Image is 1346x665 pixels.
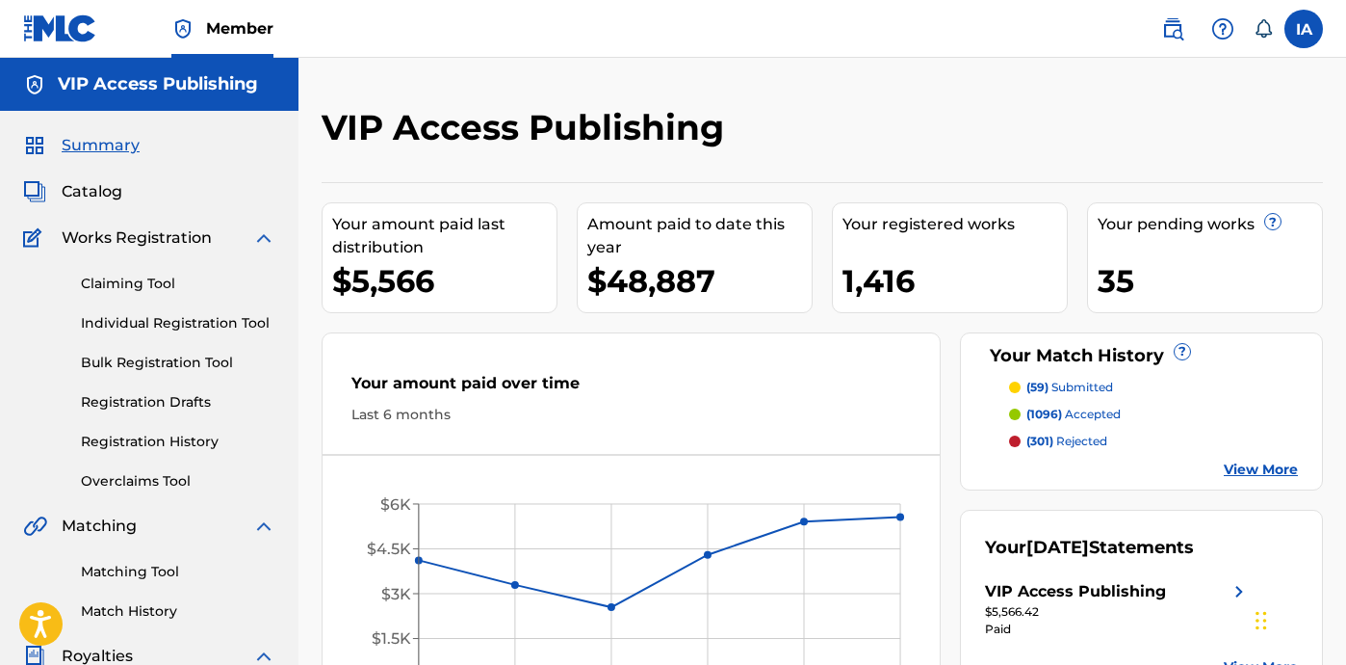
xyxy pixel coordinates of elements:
div: Paid [985,621,1252,638]
a: SummarySummary [23,134,140,157]
h2: VIP Access Publishing [322,106,734,149]
div: Your pending works [1098,213,1322,236]
h5: VIP Access Publishing [58,73,258,95]
span: ? [1265,214,1281,229]
div: $5,566.42 [985,603,1252,621]
a: (301) rejected [1009,433,1299,450]
div: 1,416 [842,259,1067,303]
div: Your registered works [842,213,1067,236]
a: Claiming Tool [81,274,275,294]
span: Catalog [62,180,122,203]
span: [DATE] [1026,537,1089,558]
a: Individual Registration Tool [81,313,275,333]
a: CatalogCatalog [23,180,122,203]
div: Notifications [1254,19,1273,39]
a: Public Search [1153,10,1192,48]
img: MLC Logo [23,14,97,42]
a: Registration Drafts [81,392,275,412]
div: Your Match History [985,343,1299,369]
div: Amount paid to date this year [587,213,812,259]
div: 35 [1098,259,1322,303]
div: Your amount paid over time [351,372,911,405]
span: ? [1175,344,1190,359]
p: submitted [1026,379,1113,396]
span: (301) [1026,434,1053,448]
a: Bulk Registration Tool [81,353,275,373]
a: Registration History [81,432,275,452]
img: help [1211,17,1234,40]
iframe: Resource Center [1292,408,1346,563]
a: Match History [81,601,275,622]
div: Help [1204,10,1242,48]
div: Drag [1255,592,1267,650]
img: expand [252,226,275,250]
a: Matching Tool [81,562,275,582]
img: right chevron icon [1228,580,1251,603]
p: accepted [1026,406,1121,423]
a: View More [1224,460,1298,480]
a: (1096) accepted [1009,406,1299,423]
tspan: $1.5K [372,629,411,648]
img: Matching [23,515,47,538]
a: VIP Access Publishingright chevron icon$5,566.42Paid [985,580,1252,638]
span: Works Registration [62,226,212,250]
span: Matching [62,515,137,538]
span: (59) [1026,380,1048,394]
a: Overclaims Tool [81,471,275,492]
tspan: $6K [380,495,411,514]
p: rejected [1026,433,1107,450]
div: Your Statements [985,535,1194,561]
span: Summary [62,134,140,157]
div: User Menu [1284,10,1323,48]
img: search [1161,17,1184,40]
div: Last 6 months [351,405,911,425]
span: (1096) [1026,407,1062,421]
iframe: Chat Widget [1250,572,1346,665]
img: Summary [23,134,46,157]
tspan: $4.5K [367,540,411,558]
img: expand [252,515,275,538]
div: Your amount paid last distribution [332,213,557,259]
div: $48,887 [587,259,812,303]
div: $5,566 [332,259,557,303]
a: (59) submitted [1009,379,1299,396]
img: Top Rightsholder [171,17,194,40]
img: Catalog [23,180,46,203]
tspan: $3K [381,585,411,603]
span: Member [206,17,273,40]
img: Accounts [23,73,46,96]
img: Works Registration [23,226,48,250]
div: VIP Access Publishing [985,580,1166,603]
